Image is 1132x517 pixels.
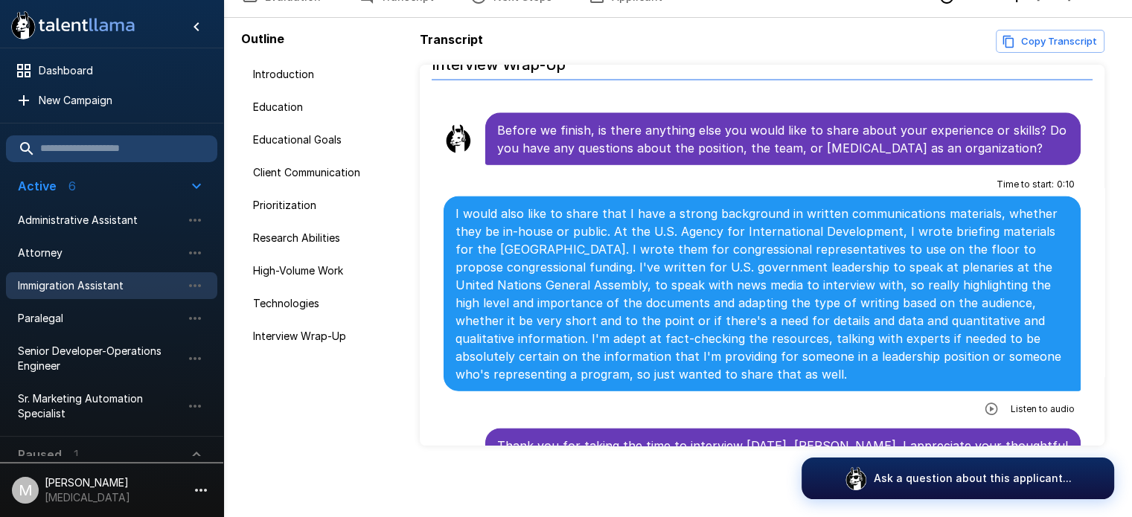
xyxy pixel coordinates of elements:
span: 0 : 10 [1057,177,1075,192]
div: Research Abilities [241,225,414,251]
p: Thank you for taking the time to interview [DATE], [PERSON_NAME]. I appreciate your thoughtful an... [497,437,1069,490]
span: Introduction [253,67,402,82]
p: I would also like to share that I have a strong background in written communications materials, w... [455,205,1069,383]
div: High-Volume Work [241,257,414,284]
img: llama_clean.png [444,124,473,154]
img: logo_glasses@2x.png [844,466,868,490]
span: Interview Wrap-Up [253,329,402,344]
div: Technologies [241,290,414,317]
span: Prioritization [253,198,402,213]
div: Education [241,94,414,121]
span: Research Abilities [253,231,402,245]
span: Education [253,100,402,115]
b: Outline [241,31,284,46]
span: Educational Goals [253,132,402,147]
div: Prioritization [241,192,414,219]
span: Time to start : [997,177,1054,192]
div: Introduction [241,61,414,88]
span: Listen to audio [1011,402,1075,417]
p: Before we finish, is there anything else you would like to share about your experience or skills?... [497,121,1069,157]
span: High-Volume Work [253,263,402,278]
p: Ask a question about this applicant... [874,471,1072,486]
div: Educational Goals [241,126,414,153]
span: Client Communication [253,165,402,180]
span: Technologies [253,296,402,311]
button: Copy transcript [996,30,1104,53]
button: Ask a question about this applicant... [802,457,1114,499]
div: Client Communication [241,159,414,186]
div: Interview Wrap-Up [241,323,414,350]
b: Transcript [420,32,483,47]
